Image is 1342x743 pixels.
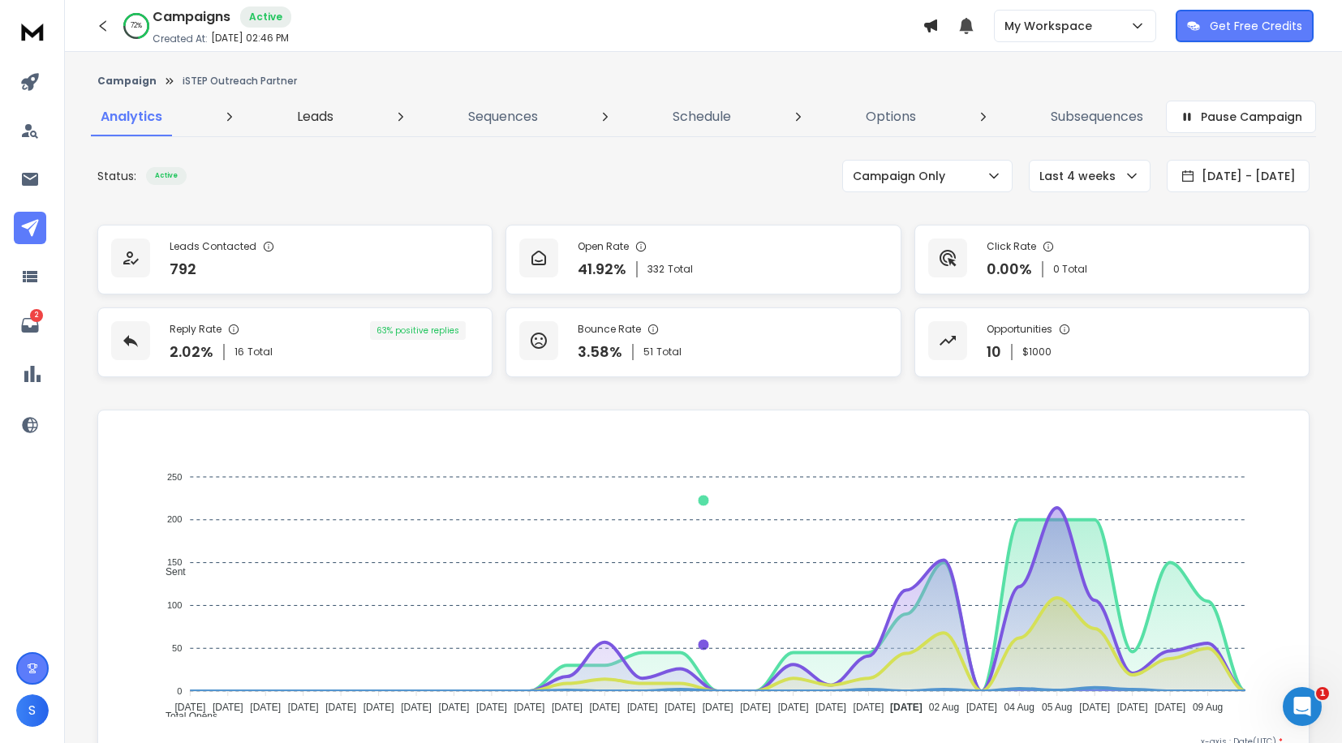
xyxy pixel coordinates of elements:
[183,75,297,88] p: iSTEP Outreach Partner
[914,307,1310,377] a: Opportunities10$1000
[856,97,926,136] a: Options
[30,309,43,322] p: 2
[1167,160,1310,192] button: [DATE] - [DATE]
[1166,101,1316,133] button: Pause Campaign
[153,711,217,722] span: Total Opens
[213,702,243,713] tspan: [DATE]
[987,258,1032,281] p: 0.00 %
[240,6,291,28] div: Active
[153,7,230,27] h1: Campaigns
[14,309,46,341] a: 2
[578,258,626,281] p: 41.92 %
[170,258,196,281] p: 792
[146,167,187,185] div: Active
[1210,18,1302,34] p: Get Free Credits
[247,346,273,359] span: Total
[91,97,172,136] a: Analytics
[673,107,731,127] p: Schedule
[665,702,695,713] tspan: [DATE]
[1193,702,1223,713] tspan: 09 Aug
[1117,702,1148,713] tspan: [DATE]
[552,702,583,713] tspan: [DATE]
[153,32,208,45] p: Created At:
[288,702,319,713] tspan: [DATE]
[656,346,682,359] span: Total
[966,702,997,713] tspan: [DATE]
[16,694,49,727] button: S
[1004,18,1099,34] p: My Workspace
[578,323,641,336] p: Bounce Rate
[647,263,665,276] span: 332
[854,702,884,713] tspan: [DATE]
[627,702,658,713] tspan: [DATE]
[167,472,182,482] tspan: 250
[1176,10,1314,42] button: Get Free Credits
[778,702,809,713] tspan: [DATE]
[987,341,1001,363] p: 10
[153,566,186,578] span: Sent
[1080,702,1111,713] tspan: [DATE]
[987,240,1036,253] p: Click Rate
[170,323,222,336] p: Reply Rate
[1039,168,1122,184] p: Last 4 weeks
[401,702,432,713] tspan: [DATE]
[1041,97,1153,136] a: Subsequences
[663,97,741,136] a: Schedule
[1155,702,1185,713] tspan: [DATE]
[16,16,49,46] img: logo
[1042,702,1072,713] tspan: 05 Aug
[297,107,333,127] p: Leads
[97,307,492,377] a: Reply Rate2.02%16Total63% positive replies
[914,225,1310,294] a: Click Rate0.00%0 Total
[578,240,629,253] p: Open Rate
[476,702,507,713] tspan: [DATE]
[890,702,923,713] tspan: [DATE]
[578,341,622,363] p: 3.58 %
[468,107,538,127] p: Sequences
[1051,107,1143,127] p: Subsequences
[1283,687,1322,726] iframe: Intercom live chat
[363,702,394,713] tspan: [DATE]
[287,97,343,136] a: Leads
[866,107,916,127] p: Options
[172,643,182,653] tspan: 50
[438,702,469,713] tspan: [DATE]
[505,307,901,377] a: Bounce Rate3.58%51Total
[131,21,142,31] p: 72 %
[97,225,492,294] a: Leads Contacted792
[703,702,733,713] tspan: [DATE]
[211,32,289,45] p: [DATE] 02:46 PM
[505,225,901,294] a: Open Rate41.92%332Total
[987,323,1052,336] p: Opportunities
[1004,702,1034,713] tspan: 04 Aug
[929,702,959,713] tspan: 02 Aug
[1053,263,1087,276] p: 0 Total
[170,240,256,253] p: Leads Contacted
[101,107,162,127] p: Analytics
[1022,346,1052,359] p: $ 1000
[643,346,653,359] span: 51
[167,515,182,525] tspan: 200
[668,263,693,276] span: Total
[174,702,205,713] tspan: [DATE]
[740,702,771,713] tspan: [DATE]
[234,346,244,359] span: 16
[177,686,182,696] tspan: 0
[370,321,466,340] div: 63 % positive replies
[514,702,544,713] tspan: [DATE]
[325,702,356,713] tspan: [DATE]
[97,75,157,88] button: Campaign
[458,97,548,136] a: Sequences
[167,557,182,567] tspan: 150
[853,168,952,184] p: Campaign Only
[97,168,136,184] p: Status:
[1316,687,1329,700] span: 1
[815,702,846,713] tspan: [DATE]
[170,341,213,363] p: 2.02 %
[250,702,281,713] tspan: [DATE]
[167,600,182,610] tspan: 100
[589,702,620,713] tspan: [DATE]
